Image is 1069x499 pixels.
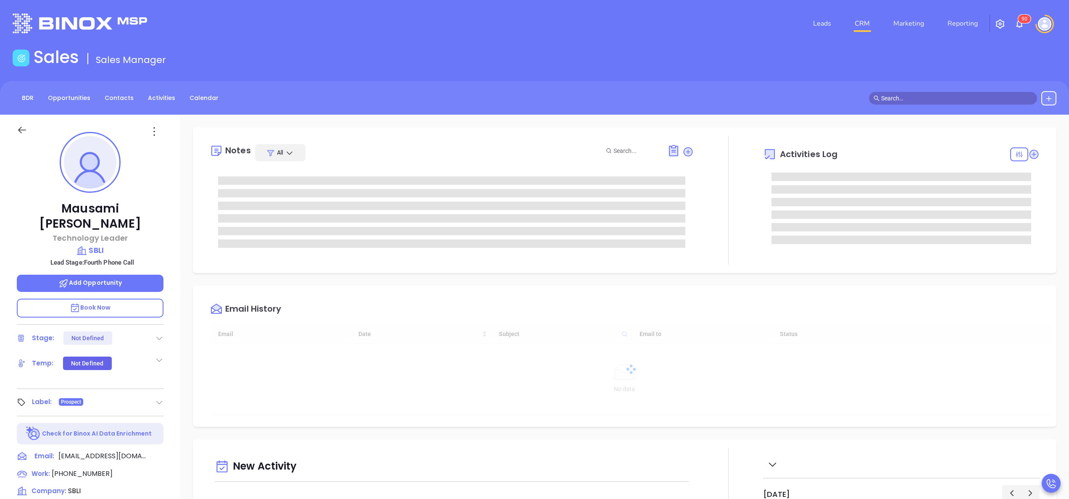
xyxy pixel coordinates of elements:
[32,357,54,370] div: Temp:
[64,136,116,189] img: profile-user
[277,148,283,157] span: All
[58,278,122,287] span: Add Opportunity
[143,91,180,105] a: Activities
[70,303,111,312] span: Book Now
[17,232,163,244] p: Technology Leader
[1018,15,1031,23] sup: 90
[1038,17,1051,31] img: user
[184,91,224,105] a: Calendar
[995,19,1005,29] img: iconSetting
[215,456,689,478] div: New Activity
[100,91,139,105] a: Contacts
[780,150,837,158] span: Activities Log
[52,469,113,478] span: [PHONE_NUMBER]
[26,426,41,441] img: Ai-Enrich-DaqCidB-.svg
[763,490,790,499] h2: [DATE]
[890,15,927,32] a: Marketing
[32,486,66,495] span: Company:
[34,451,54,462] span: Email:
[71,357,103,370] div: Not Defined
[42,429,152,438] p: Check for Binox AI Data Enrichment
[13,13,147,33] img: logo
[96,53,166,66] span: Sales Manager
[881,94,1032,103] input: Search…
[17,201,163,231] p: Mausami [PERSON_NAME]
[225,146,251,155] div: Notes
[944,15,981,32] a: Reporting
[58,451,147,461] span: [EMAIL_ADDRESS][DOMAIN_NAME]
[71,331,104,345] div: Not Defined
[1014,19,1024,29] img: iconNotification
[32,396,52,408] div: Label:
[17,91,39,105] a: BDR
[874,95,879,101] span: search
[68,486,81,496] span: SBLI
[17,244,163,256] a: SBLI
[851,15,873,32] a: CRM
[225,305,281,316] div: Email History
[61,397,82,407] span: Prospect
[21,257,163,268] p: Lead Stage: Fourth Phone Call
[1024,16,1027,22] span: 0
[34,47,79,67] h1: Sales
[613,146,658,155] input: Search...
[810,15,835,32] a: Leads
[1022,16,1024,22] span: 9
[32,332,55,344] div: Stage:
[32,469,50,478] span: Work :
[43,91,95,105] a: Opportunities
